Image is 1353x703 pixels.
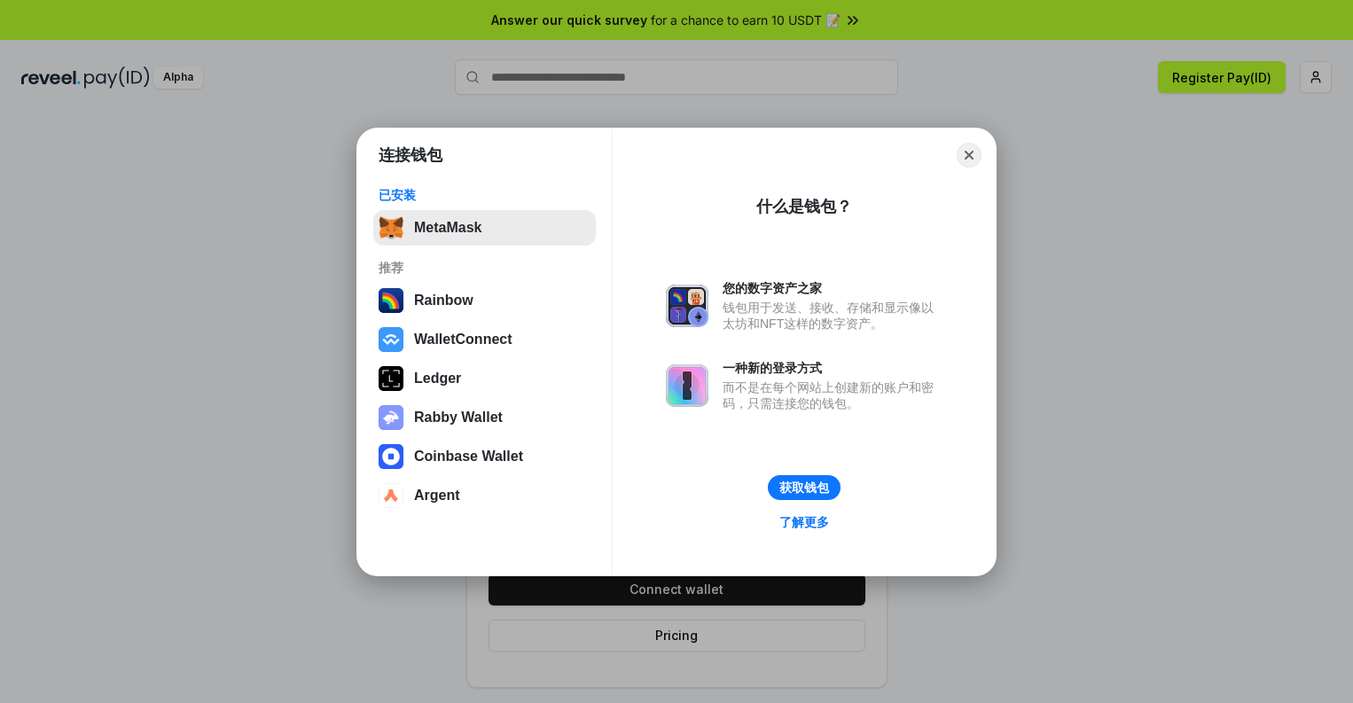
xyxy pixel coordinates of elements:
button: MetaMask [373,210,596,246]
img: svg+xml,%3Csvg%20width%3D%2228%22%20height%3D%2228%22%20viewBox%3D%220%200%2028%2028%22%20fill%3D... [379,444,403,469]
div: 而不是在每个网站上创建新的账户和密码，只需连接您的钱包。 [723,379,942,411]
img: svg+xml,%3Csvg%20width%3D%2228%22%20height%3D%2228%22%20viewBox%3D%220%200%2028%2028%22%20fill%3D... [379,327,403,352]
div: 推荐 [379,260,590,276]
div: 已安装 [379,187,590,203]
div: Rabby Wallet [414,410,503,426]
div: MetaMask [414,220,481,236]
img: svg+xml,%3Csvg%20xmlns%3D%22http%3A%2F%2Fwww.w3.org%2F2000%2Fsvg%22%20fill%3D%22none%22%20viewBox... [379,405,403,430]
button: Argent [373,478,596,513]
div: 获取钱包 [779,480,829,496]
button: 获取钱包 [768,475,841,500]
div: 什么是钱包？ [756,196,852,217]
button: Rabby Wallet [373,400,596,435]
div: 钱包用于发送、接收、存储和显示像以太坊和NFT这样的数字资产。 [723,300,942,332]
h1: 连接钱包 [379,145,442,166]
div: 一种新的登录方式 [723,360,942,376]
div: 了解更多 [779,514,829,530]
button: Close [957,143,982,168]
img: svg+xml,%3Csvg%20width%3D%22120%22%20height%3D%22120%22%20viewBox%3D%220%200%20120%20120%22%20fil... [379,288,403,313]
button: Rainbow [373,283,596,318]
div: Argent [414,488,460,504]
div: Ledger [414,371,461,387]
img: svg+xml,%3Csvg%20xmlns%3D%22http%3A%2F%2Fwww.w3.org%2F2000%2Fsvg%22%20width%3D%2228%22%20height%3... [379,366,403,391]
button: Coinbase Wallet [373,439,596,474]
div: WalletConnect [414,332,512,348]
img: svg+xml,%3Csvg%20xmlns%3D%22http%3A%2F%2Fwww.w3.org%2F2000%2Fsvg%22%20fill%3D%22none%22%20viewBox... [666,364,708,407]
a: 了解更多 [769,511,840,534]
button: WalletConnect [373,322,596,357]
div: 您的数字资产之家 [723,280,942,296]
img: svg+xml,%3Csvg%20xmlns%3D%22http%3A%2F%2Fwww.w3.org%2F2000%2Fsvg%22%20fill%3D%22none%22%20viewBox... [666,285,708,327]
div: Coinbase Wallet [414,449,523,465]
img: svg+xml,%3Csvg%20fill%3D%22none%22%20height%3D%2233%22%20viewBox%3D%220%200%2035%2033%22%20width%... [379,215,403,240]
div: Rainbow [414,293,473,309]
button: Ledger [373,361,596,396]
img: svg+xml,%3Csvg%20width%3D%2228%22%20height%3D%2228%22%20viewBox%3D%220%200%2028%2028%22%20fill%3D... [379,483,403,508]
